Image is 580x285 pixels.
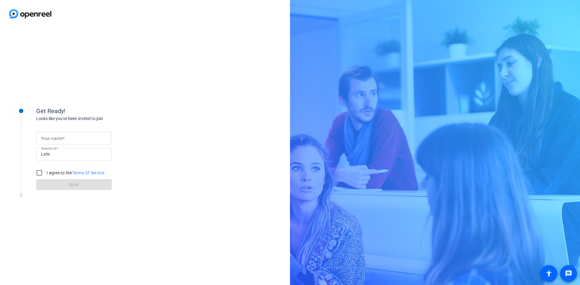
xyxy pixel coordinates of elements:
[36,106,157,116] div: Get Ready!
[72,170,105,175] a: Terms Of Service
[41,147,56,150] mat-label: Session ID
[45,170,105,176] label: I agree to the
[36,116,157,122] div: Looks like you've been invited to join
[41,136,63,141] mat-label: Your name
[545,270,553,277] mat-icon: accessibility
[565,270,572,277] mat-icon: message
